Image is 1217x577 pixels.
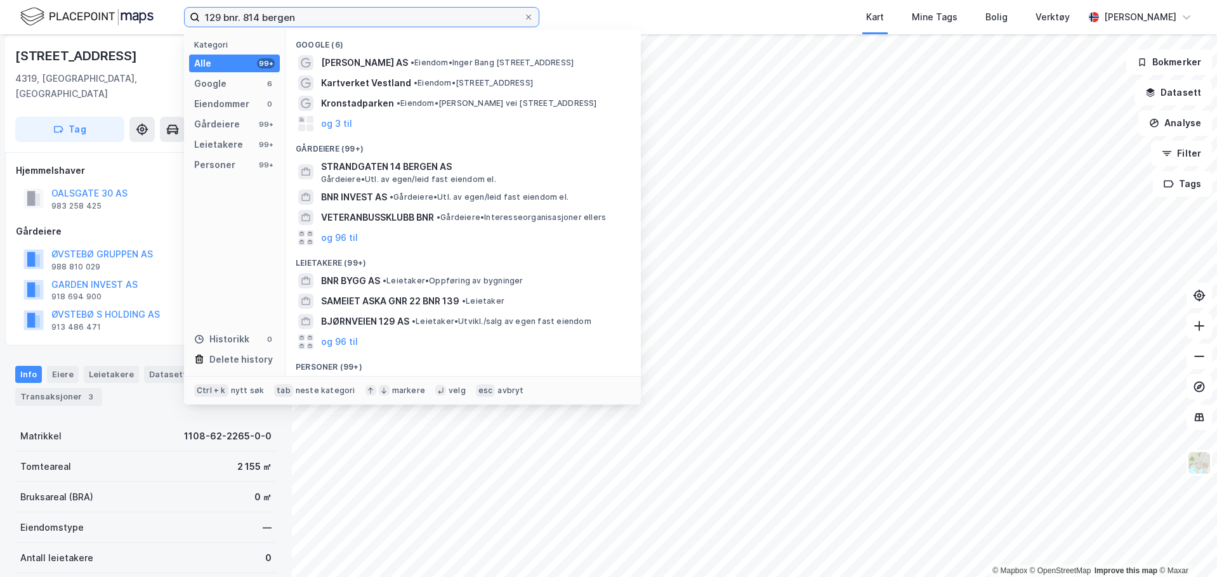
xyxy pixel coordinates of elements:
[231,386,265,396] div: nytt søk
[47,366,79,382] div: Eiere
[286,248,641,271] div: Leietakere (99+)
[254,489,272,505] div: 0 ㎡
[462,296,504,306] span: Leietaker
[15,117,124,142] button: Tag
[51,262,100,272] div: 988 810 029
[194,76,227,91] div: Google
[476,384,496,397] div: esc
[411,58,574,68] span: Eiendom • Inger Bang [STREET_ADDRESS]
[412,316,591,327] span: Leietaker • Utvikl./salg av egen fast eiendom
[392,386,425,396] div: markere
[194,56,211,71] div: Alle
[497,386,523,396] div: avbryt
[321,75,411,91] span: Kartverket Vestland
[321,273,380,288] span: BNR BYGG AS
[51,292,102,302] div: 918 694 900
[1151,141,1212,166] button: Filter
[20,489,93,505] div: Bruksareal (BRA)
[321,230,358,245] button: og 96 til
[383,276,386,285] span: •
[16,163,276,178] div: Hjemmelshaver
[462,296,466,306] span: •
[1104,10,1176,25] div: [PERSON_NAME]
[209,352,273,367] div: Delete history
[257,160,275,170] div: 99+
[321,210,434,225] span: VETERANBUSSKLUBB BNR
[321,159,626,174] span: STRANDGATEN 14 BERGEN AS
[1126,49,1212,75] button: Bokmerker
[274,384,293,397] div: tab
[412,316,416,326] span: •
[411,58,414,67] span: •
[184,429,272,444] div: 1108-62-2265-0-0
[20,6,154,28] img: logo.f888ab2527a4732fd821a326f86c7f29.svg
[397,98,597,108] span: Eiendom • [PERSON_NAME] vei [STREET_ADDRESS]
[397,98,400,108] span: •
[321,334,358,349] button: og 96 til
[20,520,84,535] div: Eiendomstype
[51,322,101,332] div: 913 486 471
[1138,110,1212,136] button: Analyse
[321,314,409,329] span: BJØRNVEIEN 129 AS
[1135,80,1212,105] button: Datasett
[414,78,418,88] span: •
[265,334,275,344] div: 0
[286,30,641,53] div: Google (6)
[15,71,205,101] div: 4319, [GEOGRAPHIC_DATA], [GEOGRAPHIC_DATA]
[437,212,440,222] span: •
[286,134,641,157] div: Gårdeiere (99+)
[1154,516,1217,577] iframe: Chat Widget
[15,366,42,382] div: Info
[237,459,272,474] div: 2 155 ㎡
[321,116,352,131] button: og 3 til
[265,550,272,566] div: 0
[992,566,1027,575] a: Mapbox
[390,192,393,202] span: •
[414,78,533,88] span: Eiendom • [STREET_ADDRESS]
[321,96,394,111] span: Kronstadparken
[20,550,93,566] div: Antall leietakere
[321,190,387,205] span: BNR INVEST AS
[257,58,275,68] div: 99+
[296,386,355,396] div: neste kategori
[390,192,569,202] span: Gårdeiere • Utl. av egen/leid fast eiendom el.
[321,174,496,185] span: Gårdeiere • Utl. av egen/leid fast eiendom el.
[84,366,139,382] div: Leietakere
[437,212,606,223] span: Gårdeiere • Interesseorganisasjoner ellers
[449,386,466,396] div: velg
[257,139,275,150] div: 99+
[15,46,140,66] div: [STREET_ADDRESS]
[1153,171,1212,197] button: Tags
[912,10,957,25] div: Mine Tags
[194,157,235,172] div: Personer
[20,459,71,474] div: Tomteareal
[194,332,249,347] div: Historikk
[194,96,249,112] div: Eiendommer
[194,137,243,152] div: Leietakere
[51,201,102,211] div: 983 258 425
[257,119,275,129] div: 99+
[1036,10,1070,25] div: Verktøy
[286,352,641,375] div: Personer (99+)
[20,429,62,444] div: Matrikkel
[1030,566,1091,575] a: OpenStreetMap
[1154,516,1217,577] div: Kontrollprogram for chat
[84,391,97,403] div: 3
[321,294,459,309] span: SAMEIET ASKA GNR 22 BNR 139
[383,276,523,286] span: Leietaker • Oppføring av bygninger
[194,384,228,397] div: Ctrl + k
[194,40,280,49] div: Kategori
[144,366,192,382] div: Datasett
[866,10,884,25] div: Kart
[200,8,523,27] input: Søk på adresse, matrikkel, gårdeiere, leietakere eller personer
[265,79,275,89] div: 6
[321,55,408,70] span: [PERSON_NAME] AS
[265,99,275,109] div: 0
[263,520,272,535] div: —
[1095,566,1157,575] a: Improve this map
[1187,451,1211,475] img: Z
[194,117,240,132] div: Gårdeiere
[985,10,1008,25] div: Bolig
[15,388,102,406] div: Transaksjoner
[16,224,276,239] div: Gårdeiere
